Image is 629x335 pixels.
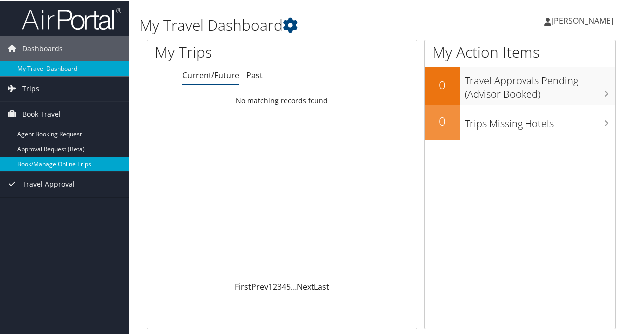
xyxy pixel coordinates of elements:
a: 3 [277,280,282,291]
span: Trips [22,76,39,100]
span: Book Travel [22,101,61,126]
a: 5 [286,280,291,291]
h3: Trips Missing Hotels [465,111,615,130]
a: 2 [273,280,277,291]
h1: My Travel Dashboard [139,14,462,35]
a: Past [246,69,263,80]
a: Current/Future [182,69,239,80]
span: Dashboards [22,35,63,60]
a: Last [314,280,329,291]
span: … [291,280,297,291]
a: First [235,280,251,291]
h2: 0 [425,112,460,129]
span: Travel Approval [22,171,75,196]
h1: My Trips [155,41,297,62]
a: Prev [251,280,268,291]
h3: Travel Approvals Pending (Advisor Booked) [465,68,615,100]
a: 4 [282,280,286,291]
img: airportal-logo.png [22,6,121,30]
td: No matching records found [147,91,417,109]
a: [PERSON_NAME] [544,5,623,35]
a: 1 [268,280,273,291]
span: [PERSON_NAME] [551,14,613,25]
a: 0Travel Approvals Pending (Advisor Booked) [425,66,615,104]
a: 0Trips Missing Hotels [425,104,615,139]
h1: My Action Items [425,41,615,62]
a: Next [297,280,314,291]
h2: 0 [425,76,460,92]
